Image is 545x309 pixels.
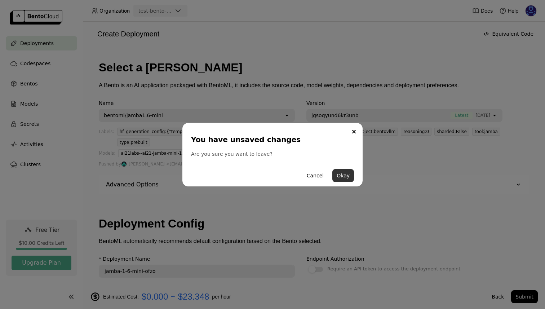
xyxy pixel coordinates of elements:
div: Are you sure you want to leave? [191,150,354,158]
button: Okay [332,169,354,182]
div: dialog [182,123,363,186]
button: Close [350,127,358,136]
div: You have unsaved changes [191,134,351,145]
button: Cancel [302,169,328,182]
